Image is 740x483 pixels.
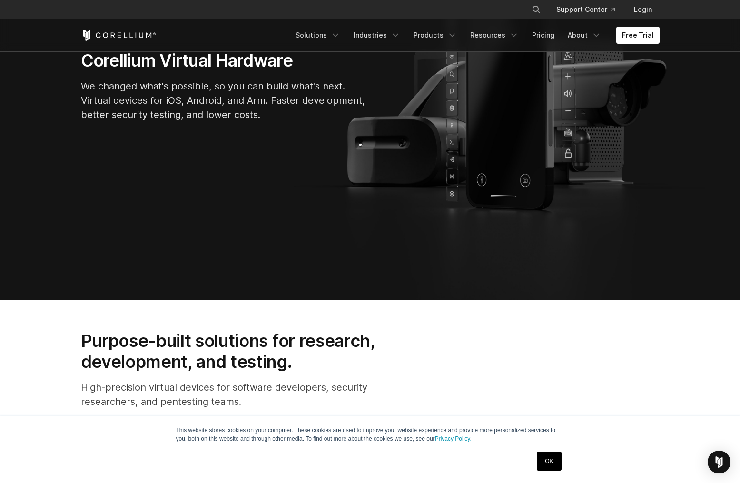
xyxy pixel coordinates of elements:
a: Support Center [549,1,622,18]
div: Navigation Menu [520,1,660,18]
a: Privacy Policy. [435,435,472,442]
p: High-precision virtual devices for software developers, security researchers, and pentesting teams. [81,380,405,409]
a: Solutions [290,27,346,44]
a: Products [408,27,463,44]
h2: Purpose-built solutions for research, development, and testing. [81,330,405,373]
div: Navigation Menu [290,27,660,44]
a: Login [626,1,660,18]
a: OK [537,452,561,471]
a: Corellium Home [81,30,157,41]
a: Resources [464,27,524,44]
a: Industries [348,27,406,44]
a: Free Trial [616,27,660,44]
button: Search [528,1,545,18]
p: We changed what's possible, so you can build what's next. Virtual devices for iOS, Android, and A... [81,79,366,122]
a: Pricing [526,27,560,44]
a: About [562,27,607,44]
p: This website stores cookies on your computer. These cookies are used to improve your website expe... [176,426,564,443]
h1: Corellium Virtual Hardware [81,50,366,71]
div: Open Intercom Messenger [708,451,730,473]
